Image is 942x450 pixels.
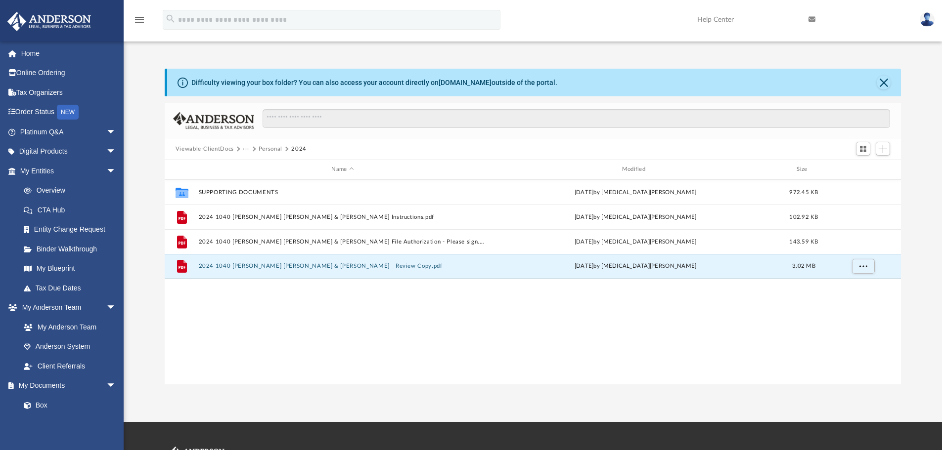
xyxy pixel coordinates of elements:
a: Online Ordering [7,63,131,83]
a: Tax Due Dates [14,278,131,298]
img: User Pic [920,12,935,27]
div: Modified [491,165,780,174]
div: by [MEDICAL_DATA][PERSON_NAME] [491,262,779,271]
div: by [MEDICAL_DATA][PERSON_NAME] [491,237,779,246]
span: arrow_drop_down [106,161,126,181]
a: Home [7,43,131,63]
span: arrow_drop_down [106,142,126,162]
span: [DATE] [575,189,594,195]
a: Box [14,395,121,415]
button: Close [877,76,891,89]
img: Anderson Advisors Platinum Portal [4,12,94,31]
div: by [MEDICAL_DATA][PERSON_NAME] [491,188,779,197]
div: Size [784,165,823,174]
button: Add [876,142,891,156]
span: 143.59 KB [789,239,818,244]
div: Difficulty viewing your box folder? You can also access your account directly on outside of the p... [191,78,557,88]
div: id [828,165,897,174]
a: menu [134,19,145,26]
a: Client Referrals [14,356,126,376]
button: Viewable-ClientDocs [176,145,234,154]
a: My Anderson Teamarrow_drop_down [7,298,126,318]
div: Name [198,165,487,174]
button: ··· [243,145,249,154]
span: arrow_drop_down [106,298,126,318]
button: SUPPORTING DOCUMENTS [198,189,487,196]
span: arrow_drop_down [106,376,126,396]
a: Anderson System [14,337,126,357]
input: Search files and folders [263,109,890,128]
a: My Documentsarrow_drop_down [7,376,126,396]
a: My Entitiesarrow_drop_down [7,161,131,181]
i: search [165,13,176,24]
span: 102.92 KB [789,214,818,219]
a: My Blueprint [14,259,126,279]
span: [DATE] [575,263,594,269]
a: [DOMAIN_NAME] [439,79,492,86]
div: by [MEDICAL_DATA][PERSON_NAME] [491,212,779,221]
a: Entity Change Request [14,220,131,240]
a: Digital Productsarrow_drop_down [7,142,131,162]
a: My Anderson Team [14,317,121,337]
button: More options [852,259,874,274]
a: Platinum Q&Aarrow_drop_down [7,122,131,142]
span: 3.02 MB [792,263,815,269]
span: 972.45 KB [789,189,818,195]
div: grid [165,180,901,384]
a: Tax Organizers [7,82,131,102]
button: Switch to Grid View [856,142,871,156]
span: [DATE] [575,214,594,219]
button: 2024 [291,145,307,154]
a: Overview [14,181,131,201]
a: Meeting Minutes [14,415,126,435]
button: 2024 1040 [PERSON_NAME] [PERSON_NAME] & [PERSON_NAME] File Authorization - Please sign.pdf [198,239,487,245]
span: arrow_drop_down [106,122,126,142]
a: Binder Walkthrough [14,239,131,259]
i: menu [134,14,145,26]
a: CTA Hub [14,200,131,220]
div: id [169,165,194,174]
a: Order StatusNEW [7,102,131,123]
span: [DATE] [575,239,594,244]
button: 2024 1040 [PERSON_NAME] [PERSON_NAME] & [PERSON_NAME] - Review Copy.pdf [198,263,487,269]
button: 2024 1040 [PERSON_NAME] [PERSON_NAME] & [PERSON_NAME] Instructions.pdf [198,214,487,220]
button: Personal [259,145,282,154]
div: NEW [57,105,79,120]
